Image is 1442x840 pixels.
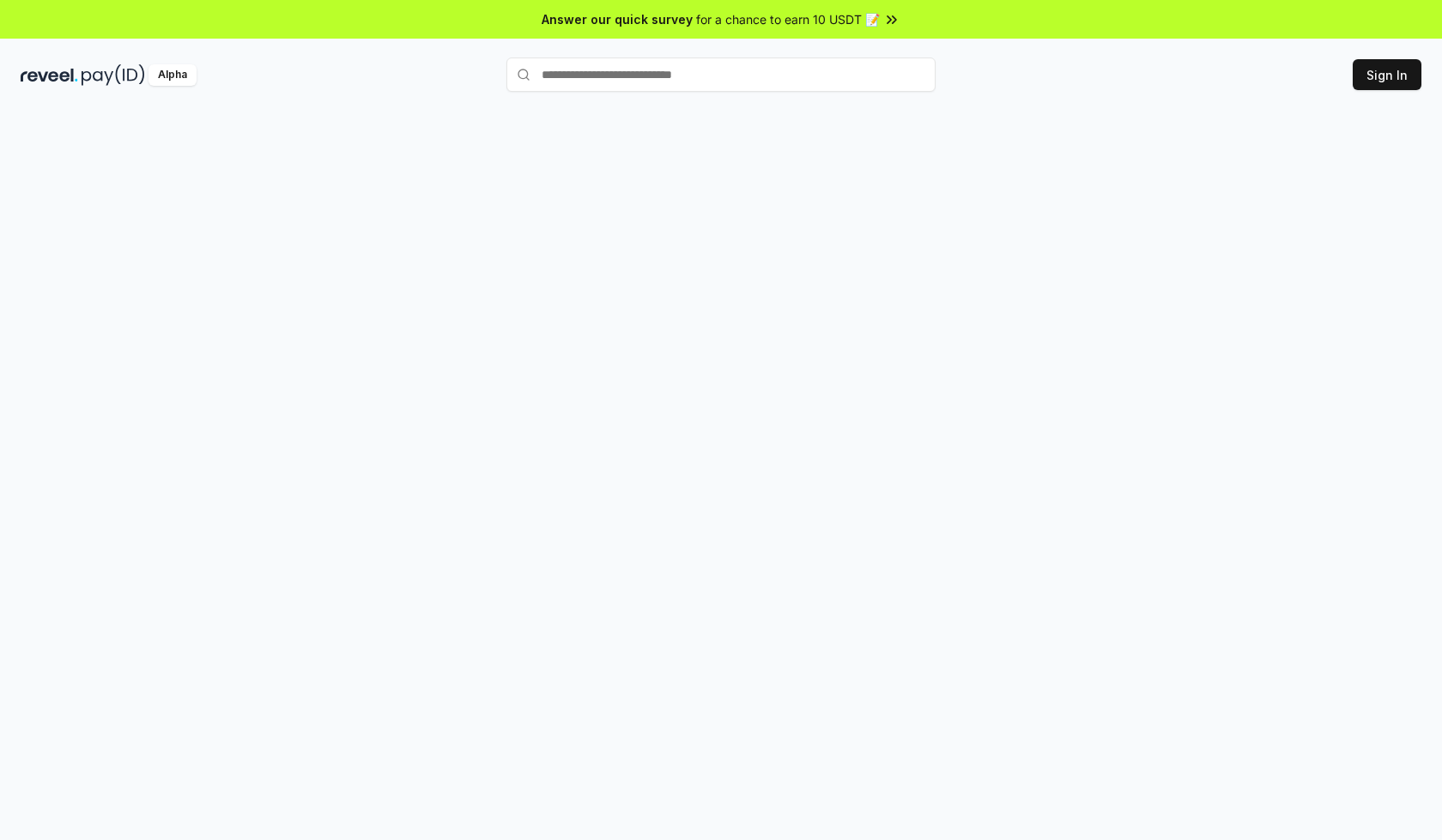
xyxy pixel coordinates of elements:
[82,64,145,86] img: pay_id
[21,64,78,86] img: reveel_dark
[542,10,693,28] span: Answer our quick survey
[696,10,880,28] span: for a chance to earn 10 USDT 📝
[148,64,197,86] div: Alpha
[1353,59,1421,90] button: Sign In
